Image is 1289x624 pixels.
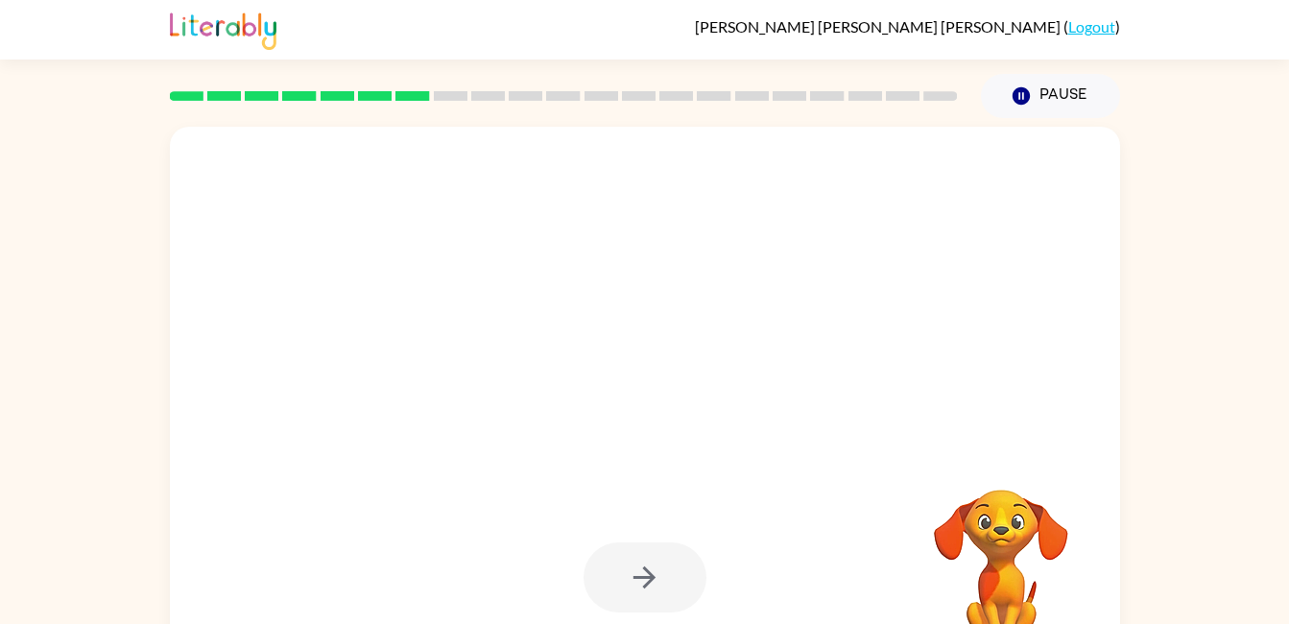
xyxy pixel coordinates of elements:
[981,74,1120,118] button: Pause
[695,17,1120,36] div: ( )
[1068,17,1115,36] a: Logout
[695,17,1063,36] span: [PERSON_NAME] [PERSON_NAME] [PERSON_NAME]
[170,8,276,50] img: Literably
